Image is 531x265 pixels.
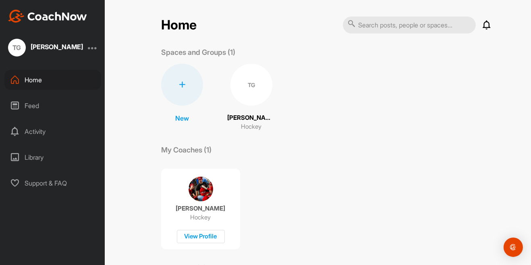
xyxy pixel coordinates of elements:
div: TG [230,64,272,106]
p: New [175,113,189,123]
div: Library [4,147,101,167]
div: Activity [4,121,101,142]
p: Spaces and Groups (1) [161,47,235,58]
h2: Home [161,17,197,33]
div: [PERSON_NAME] [31,44,83,50]
a: TG[PERSON_NAME]Hockey [227,64,276,131]
div: Open Intercom Messenger [504,238,523,257]
div: Support & FAQ [4,173,101,193]
div: View Profile [177,230,225,243]
p: Hockey [241,122,262,131]
p: [PERSON_NAME] [227,113,276,123]
p: Hockey [191,213,211,221]
img: CoachNow [8,10,87,23]
div: Feed [4,96,101,116]
div: Home [4,70,101,90]
p: [PERSON_NAME] [176,204,226,213]
input: Search posts, people or spaces... [343,17,476,33]
img: coach avatar [189,177,213,201]
p: My Coaches (1) [161,144,212,155]
div: TG [8,39,26,56]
